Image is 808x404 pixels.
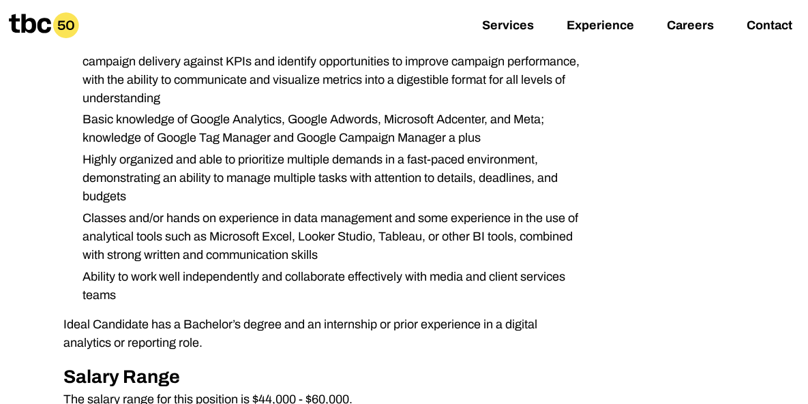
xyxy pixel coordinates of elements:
h2: Salary Range [63,363,587,391]
li: Highly organized and able to prioritize multiple demands in a fast-paced environment, demonstrati... [72,151,586,206]
a: Careers [667,18,714,35]
p: Ideal Candidate has a Bachelor’s degree and an internship or prior experience in a digital analyt... [63,315,587,352]
a: Experience [567,18,634,35]
li: Ability to work well independently and collaborate effectively with media and client services teams [72,268,586,305]
a: Contact [747,18,792,35]
li: Basic knowledge of Google Analytics, Google Adwords, Microsoft Adcenter, and Meta; knowledge of G... [72,110,586,147]
li: Classes and/or hands on experience in data management and some experience in the use of analytica... [72,209,586,264]
a: Services [482,18,534,35]
li: Helping to create and update dashboards and reports in client-friendly formats that assess campai... [72,34,586,108]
